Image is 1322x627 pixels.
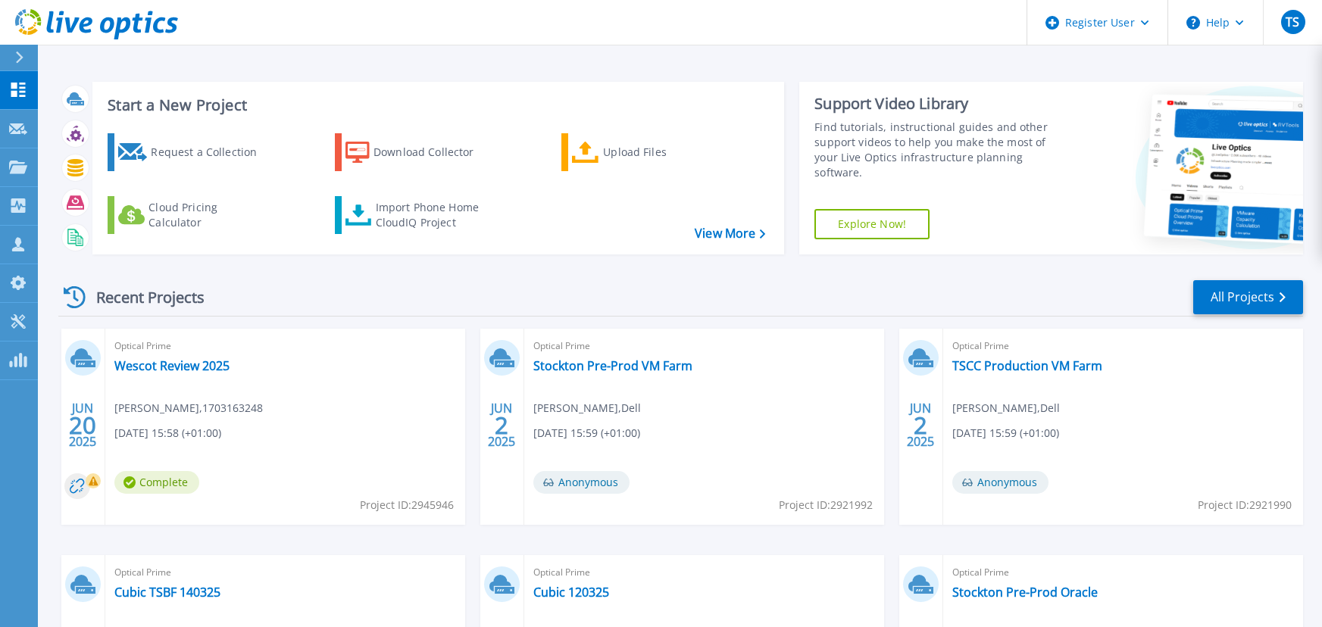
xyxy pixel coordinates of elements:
div: Import Phone Home CloudIQ Project [376,200,494,230]
span: [DATE] 15:58 (+01:00) [114,425,221,441]
span: [PERSON_NAME] , Dell [952,400,1060,416]
span: 20 [69,419,96,432]
a: Cloud Pricing Calculator [108,196,277,234]
a: Cubic TSBF 140325 [114,585,220,600]
a: Request a Collection [108,133,277,171]
span: Anonymous [533,471,630,494]
a: All Projects [1193,280,1303,314]
div: Cloud Pricing Calculator [148,200,270,230]
span: Optical Prime [952,564,1294,581]
span: Anonymous [952,471,1049,494]
span: [DATE] 15:59 (+01:00) [952,425,1059,441]
span: TS [1286,16,1299,28]
a: Stockton Pre-Prod VM Farm [533,358,692,373]
div: Upload Files [603,137,724,167]
a: Stockton Pre-Prod Oracle [952,585,1098,600]
span: [PERSON_NAME] , 1703163248 [114,400,263,416]
a: View More [695,226,765,241]
div: Find tutorials, instructional guides and other support videos to help you make the most of your L... [814,120,1070,180]
span: [PERSON_NAME] , Dell [533,400,641,416]
span: Project ID: 2921990 [1198,497,1292,513]
span: Optical Prime [533,338,875,354]
span: Optical Prime [952,338,1294,354]
span: Project ID: 2921992 [779,497,873,513]
span: Complete [114,471,199,494]
div: Recent Projects [58,279,225,316]
div: JUN 2025 [68,398,97,453]
div: Support Video Library [814,94,1070,114]
div: JUN 2025 [487,398,516,453]
span: 2 [914,419,927,432]
a: Cubic 120325 [533,585,609,600]
a: TSCC Production VM Farm [952,358,1102,373]
span: Project ID: 2945946 [360,497,454,513]
span: Optical Prime [533,564,875,581]
a: Explore Now! [814,209,930,239]
a: Download Collector [335,133,504,171]
span: [DATE] 15:59 (+01:00) [533,425,640,441]
div: Download Collector [373,137,495,167]
a: Upload Files [561,133,730,171]
span: Optical Prime [114,564,456,581]
div: JUN 2025 [906,398,935,453]
span: 2 [495,419,508,432]
span: Optical Prime [114,338,456,354]
div: Request a Collection [151,137,272,167]
a: Wescot Review 2025 [114,358,230,373]
h3: Start a New Project [108,97,764,114]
